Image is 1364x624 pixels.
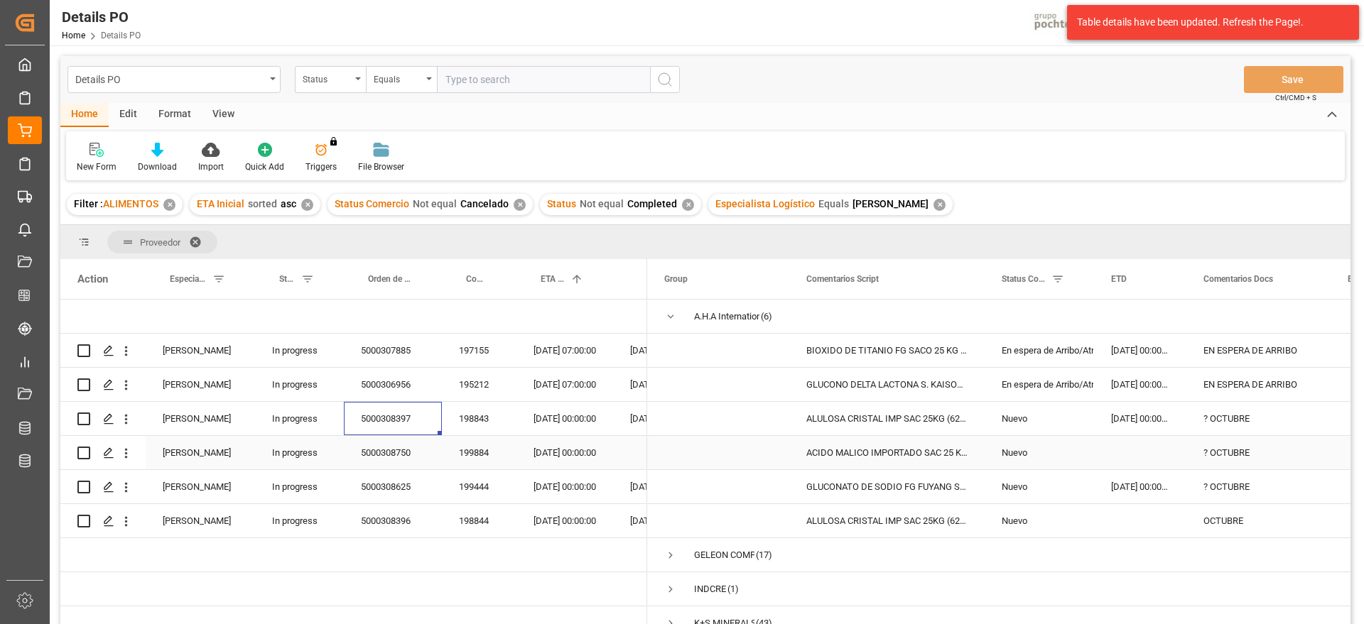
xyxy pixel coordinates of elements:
[255,334,344,367] div: In progress
[60,103,109,127] div: Home
[613,470,647,503] div: [DATE]
[103,198,158,209] span: ALIMENTOS
[67,66,281,93] button: open menu
[255,436,344,469] div: In progress
[516,504,613,537] div: [DATE] 00:00:00
[358,160,404,173] div: File Browser
[516,402,613,435] div: [DATE] 00:00:00
[715,198,815,209] span: Especialista Logístico
[789,436,985,469] div: ACIDO MALICO IMPORTADO SAC 25 KG (46155) SORBATO POTASIO CXT EXTRUIDO 25KG CAJA (
[60,538,647,572] div: Press SPACE to select this row.
[62,31,85,40] a: Home
[1002,505,1077,537] div: Nuevo
[650,66,680,93] button: search button
[789,334,985,367] div: BIOXIDO DE TITANIO FG SACO 25 KG (28924)
[516,334,613,367] div: [DATE] 07:00:00
[255,470,344,503] div: In progress
[442,504,516,537] div: 198844
[202,103,245,127] div: View
[368,274,412,284] span: Orden de Compra nuevo
[1186,402,1331,435] div: ? OCTUBRE
[1002,403,1077,435] div: Nuevo
[516,368,613,401] div: [DATE] 07:00:00
[198,160,224,173] div: Import
[1244,66,1343,93] button: Save
[413,198,457,209] span: Not equal
[664,274,688,284] span: Group
[613,402,647,435] div: [DATE]
[1002,334,1077,367] div: En espera de Arribo/Atraque
[245,160,284,173] div: Quick Add
[1111,274,1127,284] span: ETD
[60,300,647,334] div: Press SPACE to select this row.
[694,300,759,333] div: A.H.A International Co., Ltd
[694,573,726,606] div: INDCRE
[1002,368,1077,401] div: En espera de Arribo/Atraque
[60,470,647,504] div: Press SPACE to select this row.
[295,66,366,93] button: open menu
[1002,437,1077,469] div: Nuevo
[146,436,255,469] div: [PERSON_NAME]
[60,572,647,606] div: Press SPACE to select this row.
[170,274,207,284] span: Especialista Logístico
[344,436,442,469] div: 5000308750
[1029,11,1100,35] img: pochtecaImg.jpg_1689854062.jpg
[146,368,255,401] div: [PERSON_NAME]
[60,504,647,538] div: Press SPACE to select this row.
[1186,436,1331,469] div: ? OCTUBRE
[682,199,694,211] div: ✕
[344,470,442,503] div: 5000308625
[627,198,677,209] span: Completed
[818,198,849,209] span: Equals
[77,273,108,285] div: Action
[62,6,141,28] div: Details PO
[514,199,526,211] div: ✕
[374,70,422,86] div: Equals
[442,402,516,435] div: 198843
[580,198,624,209] span: Not equal
[248,198,277,209] span: sorted
[437,66,650,93] input: Type to search
[852,198,929,209] span: [PERSON_NAME]
[146,402,255,435] div: [PERSON_NAME]
[109,103,148,127] div: Edit
[613,504,647,537] div: [DATE]
[366,66,437,93] button: open menu
[613,368,647,401] div: [DATE]
[163,199,175,211] div: ✕
[140,237,180,248] span: Proveedor
[789,470,985,503] div: GLUCONATO DE SODIO FG FUYANG SAC 25KG (3
[1186,368,1331,401] div: EN ESPERA DE ARRIBO
[442,368,516,401] div: 195212
[756,539,772,571] span: (17)
[727,573,739,606] span: (1)
[197,198,244,209] span: ETA Inicial
[344,334,442,367] div: 5000307885
[789,504,985,537] div: ALULOSA CRISTAL IMP SAC 25KG (62858)
[442,436,516,469] div: 199884
[789,368,985,401] div: GLUCONO DELTA LACTONA S. KAISON SAC 25KG
[1094,334,1186,367] div: [DATE] 00:00:00
[60,402,647,436] div: Press SPACE to select this row.
[255,402,344,435] div: In progress
[146,504,255,537] div: [PERSON_NAME]
[255,504,344,537] div: In progress
[74,198,103,209] span: Filter :
[146,470,255,503] div: [PERSON_NAME]
[1094,402,1186,435] div: [DATE] 00:00:00
[442,470,516,503] div: 199444
[516,470,613,503] div: [DATE] 00:00:00
[255,368,344,401] div: In progress
[1094,368,1186,401] div: [DATE] 00:00:00
[344,402,442,435] div: 5000308397
[60,334,647,368] div: Press SPACE to select this row.
[541,274,565,284] span: ETA Inicial
[547,198,576,209] span: Status
[694,539,754,571] div: GELEON COMPANY SA
[77,160,117,173] div: New Form
[60,368,647,402] div: Press SPACE to select this row.
[1203,274,1273,284] span: Comentarios Docs
[1186,334,1331,367] div: EN ESPERA DE ARRIBO
[279,274,296,284] span: Status
[1186,504,1331,537] div: OCTUBRE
